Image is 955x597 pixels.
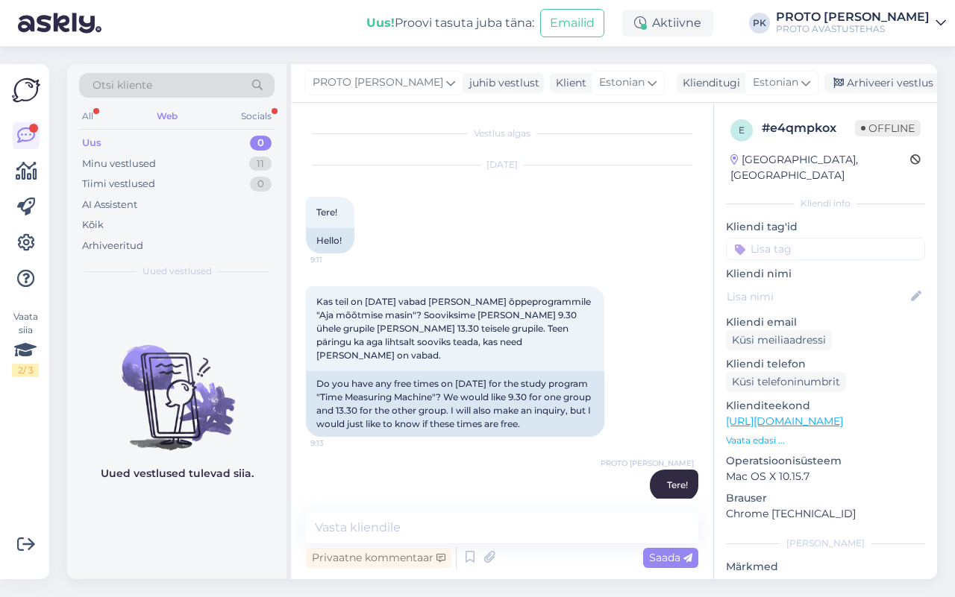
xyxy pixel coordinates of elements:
p: Märkmed [726,559,925,575]
img: Askly Logo [12,76,40,104]
p: Uued vestlused tulevad siia. [101,466,254,481]
div: Socials [238,107,275,126]
div: Uus [82,136,101,151]
p: Klienditeekond [726,398,925,414]
p: Vaata edasi ... [726,434,925,447]
div: AI Assistent [82,198,137,212]
p: Kliendi tag'id [726,219,925,235]
a: PROTO [PERSON_NAME]PROTO AVASTUSTEHAS [776,11,946,35]
div: Proovi tasuta juba täna: [366,14,534,32]
div: Klient [550,75,586,91]
div: 0 [250,136,272,151]
p: Mac OS X 10.15.7 [726,469,925,484]
div: Web [154,107,181,126]
span: e [739,124,745,136]
span: PROTO [PERSON_NAME] [601,458,694,469]
div: juhib vestlust [463,75,539,91]
div: Kliendi info [726,197,925,210]
span: Otsi kliente [93,78,152,93]
p: Brauser [726,490,925,506]
p: Kliendi telefon [726,356,925,372]
p: Operatsioonisüsteem [726,453,925,469]
div: 0 [250,177,272,192]
div: Vaata siia [12,310,39,377]
span: PROTO [PERSON_NAME] [313,75,443,91]
span: Uued vestlused [143,265,212,278]
span: Estonian [599,75,645,91]
span: Saada [649,551,692,564]
span: 9:13 [310,438,366,449]
div: Minu vestlused [82,157,156,171]
div: 11 [249,157,272,171]
div: Kõik [82,218,104,233]
span: Tere! [667,479,688,490]
span: Offline [855,120,921,136]
div: # e4qmpkox [762,119,855,137]
div: Privaatne kommentaar [306,548,451,568]
div: PROTO AVASTUSTEHAS [776,23,930,35]
div: [PERSON_NAME] [726,537,925,550]
span: Estonian [753,75,798,91]
div: PROTO [PERSON_NAME] [776,11,930,23]
b: Uus! [366,16,395,30]
span: Tere! [316,206,337,218]
div: Küsi telefoninumbrit [726,372,846,392]
div: Klienditugi [677,75,740,91]
div: PK [749,13,770,34]
button: Emailid [540,9,604,37]
img: No chats [67,318,286,452]
div: Arhiveeri vestlus [824,73,939,93]
div: [DATE] [306,158,698,171]
span: 9:11 [310,254,366,265]
p: Kliendi nimi [726,266,925,282]
div: [GEOGRAPHIC_DATA], [GEOGRAPHIC_DATA] [730,152,910,183]
p: Kliendi email [726,315,925,330]
div: Aktiivne [622,10,713,37]
div: 2 / 3 [12,364,39,377]
div: Do you have any free times on [DATE] for the study program "Time Measuring Machine"? We would lik... [306,371,604,437]
input: Lisa tag [726,238,925,260]
a: [URL][DOMAIN_NAME] [726,414,843,428]
div: Küsi meiliaadressi [726,330,832,350]
div: Arhiveeritud [82,239,143,253]
p: Chrome [TECHNICAL_ID] [726,506,925,522]
div: Tiimi vestlused [82,177,155,192]
span: Kas teil on [DATE] vabad [PERSON_NAME] õppeprogrammile "Aja mõõtmise masin"? Sooviksime [PERSON_N... [316,296,593,361]
div: Vestlus algas [306,127,698,140]
div: All [79,107,96,126]
input: Lisa nimi [727,288,908,305]
div: Hello! [306,228,354,253]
